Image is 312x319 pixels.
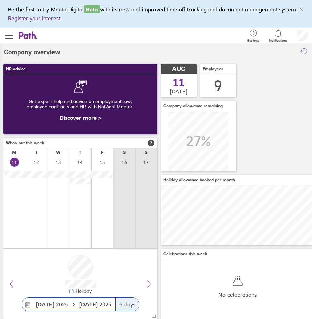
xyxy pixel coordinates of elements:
a: Discover more > [60,114,101,121]
strong: [DATE] [36,301,54,308]
div: 9 [214,77,222,95]
span: 2 [148,140,154,146]
div: 5 days [115,298,139,311]
span: Celebrations this week [163,252,207,256]
div: F [101,150,104,155]
div: Be the first to try MentorDigital with its new and improved time off tracking and document manage... [8,5,304,22]
div: T [35,150,38,155]
div: T [79,150,81,155]
span: Beta [84,5,100,13]
div: W [56,150,61,155]
div: M [12,150,16,155]
strong: [DATE] [79,301,99,308]
div: S [123,150,126,155]
div: Get expert help and advice on employment law, employee contracts and HR with NatWest Mentor. [9,93,152,115]
div: Holiday [74,288,92,294]
h2: Company overview [4,44,60,60]
span: Notifications [269,39,288,43]
button: Register your interest [8,14,60,22]
a: Notifications [269,29,288,43]
span: HR advice [6,67,26,71]
span: Holiday allowance booked per month [163,178,235,182]
span: 2025 [79,301,111,307]
span: Who's out this week [6,141,44,145]
span: 11 [173,77,185,88]
div: S [145,150,148,155]
span: No celebrations [218,292,257,298]
span: 2025 [36,301,68,307]
span: [DATE] [170,88,187,94]
span: AUG [172,66,185,73]
span: Company allowance remaining [163,104,223,108]
span: Employees [203,67,223,71]
span: Get help [247,39,259,43]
